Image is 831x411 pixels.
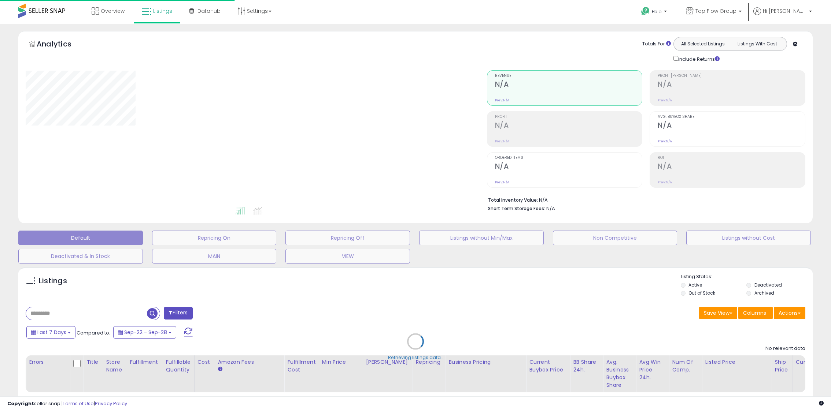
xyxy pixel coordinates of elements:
span: Top Flow Group [695,7,736,15]
span: Listings [153,7,172,15]
span: Profit [PERSON_NAME] [658,74,805,78]
button: All Selected Listings [676,39,730,49]
span: Profit [495,115,642,119]
small: Prev: N/A [658,98,672,102]
b: Short Term Storage Fees: [488,205,545,212]
button: Listings without Min/Max [419,231,544,245]
button: VIEW [285,249,410,264]
button: Repricing Off [285,231,410,245]
h2: N/A [658,121,805,131]
button: Default [18,231,143,245]
small: Prev: N/A [658,139,672,143]
div: seller snap | | [7,400,127,407]
button: Listings With Cost [730,39,784,49]
h2: N/A [495,162,642,172]
span: Avg. Buybox Share [658,115,805,119]
span: Revenue [495,74,642,78]
h2: N/A [658,80,805,90]
span: ROI [658,156,805,160]
i: Get Help [641,7,650,16]
button: MAIN [152,249,277,264]
small: Prev: N/A [495,180,509,184]
small: Prev: N/A [495,139,509,143]
div: Retrieving listings data.. [388,354,443,361]
div: Totals For [642,41,671,48]
button: Non Competitive [553,231,677,245]
h2: N/A [658,162,805,172]
span: DataHub [197,7,221,15]
button: Repricing On [152,231,277,245]
span: Hi [PERSON_NAME] [763,7,807,15]
div: Include Returns [668,55,728,63]
h2: N/A [495,121,642,131]
b: Total Inventory Value: [488,197,538,203]
h5: Analytics [37,39,86,51]
a: Help [635,1,674,24]
strong: Copyright [7,400,34,407]
span: Help [652,8,662,15]
a: Hi [PERSON_NAME] [753,7,812,24]
h2: N/A [495,80,642,90]
li: N/A [488,195,800,204]
span: Overview [101,7,125,15]
span: N/A [546,205,555,212]
small: Prev: N/A [658,180,672,184]
button: Deactivated & In Stock [18,249,143,264]
button: Listings without Cost [686,231,811,245]
small: Prev: N/A [495,98,509,102]
span: Ordered Items [495,156,642,160]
